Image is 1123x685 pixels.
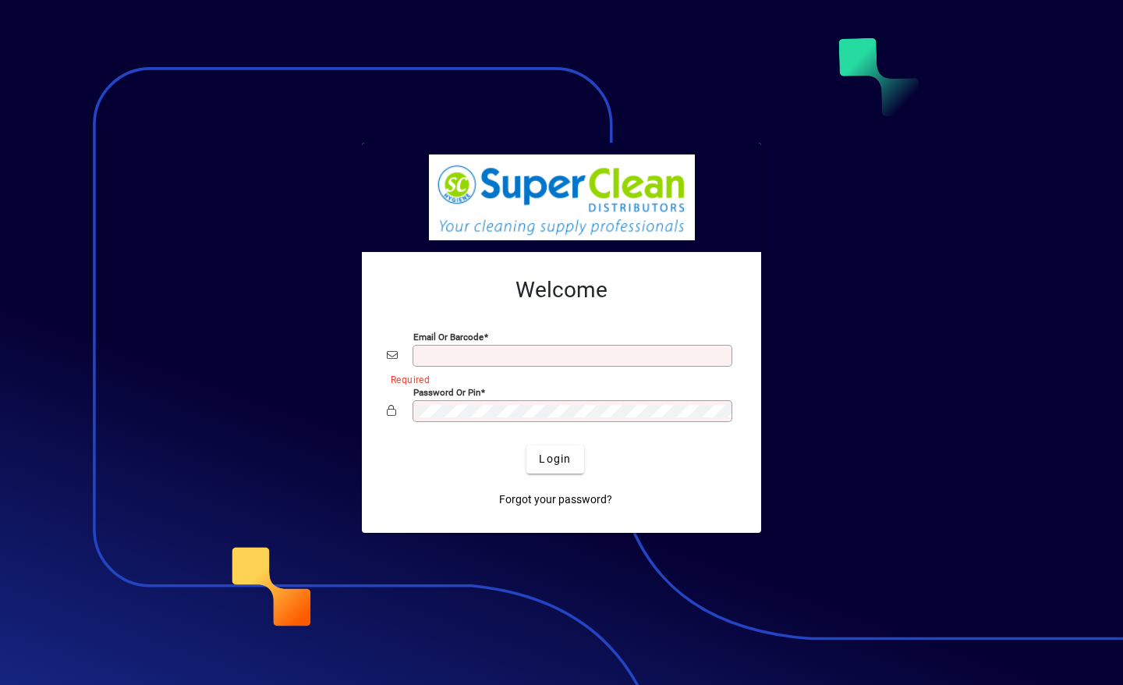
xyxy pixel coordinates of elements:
button: Login [526,445,583,474]
mat-label: Password or Pin [413,386,480,397]
mat-error: Required [391,371,724,387]
span: Forgot your password? [499,492,612,508]
span: Login [539,451,571,467]
h2: Welcome [387,277,736,303]
mat-label: Email or Barcode [413,331,484,342]
a: Forgot your password? [493,486,618,514]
